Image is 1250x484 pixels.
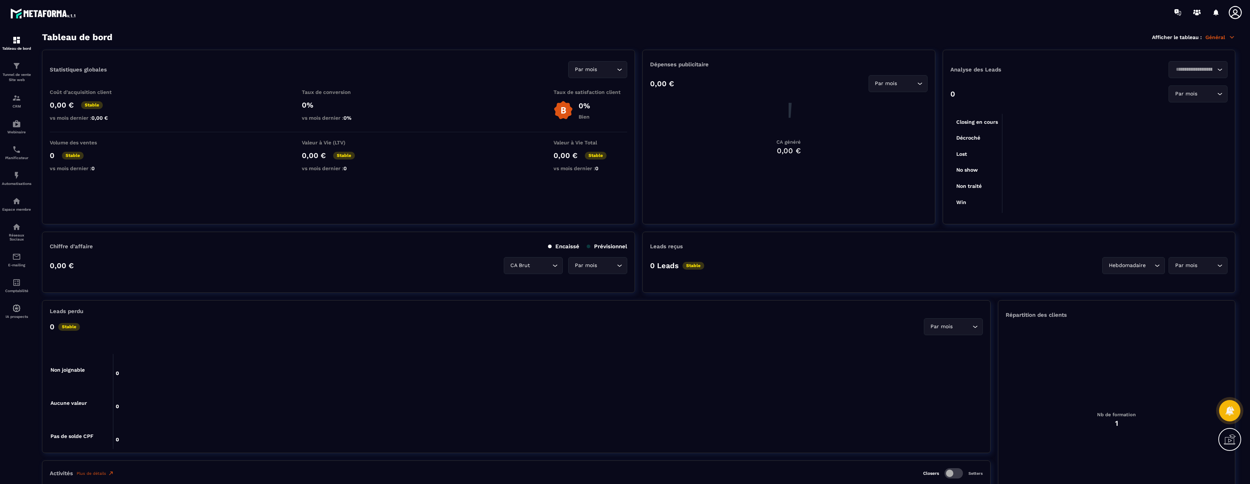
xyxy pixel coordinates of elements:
[650,243,683,250] p: Leads reçus
[10,7,77,20] img: logo
[62,152,84,159] p: Stable
[2,30,31,56] a: formationformationTableau de bord
[650,61,927,68] p: Dépenses publicitaire
[1169,61,1228,78] div: Search for option
[50,433,94,439] tspan: Pas de solde CPF
[2,315,31,319] p: IA prospects
[579,114,590,120] p: Bien
[923,471,939,476] p: Closers
[50,66,107,73] p: Statistiques globales
[1107,262,1147,270] span: Hebdomadaire
[12,94,21,102] img: formation
[873,80,899,88] span: Par mois
[50,151,55,160] p: 0
[954,323,971,331] input: Search for option
[2,289,31,293] p: Comptabilité
[302,165,376,171] p: vs mois dernier :
[682,262,704,270] p: Stable
[2,217,31,247] a: social-networksocial-networkRéseaux Sociaux
[2,46,31,50] p: Tableau de bord
[302,140,376,145] p: Valeur à Vie (LTV)
[2,182,31,186] p: Automatisations
[587,243,627,250] p: Prévisionnel
[2,114,31,140] a: automationsautomationsWebinaire
[12,252,21,261] img: email
[1205,34,1235,41] p: Général
[968,471,983,476] p: Setters
[929,323,954,331] span: Par mois
[12,171,21,180] img: automations
[302,151,326,160] p: 0,00 €
[2,191,31,217] a: automationsautomationsEspace membre
[573,66,598,74] span: Par mois
[579,101,590,110] p: 0%
[12,62,21,70] img: formation
[77,470,114,476] a: Plus de détails
[81,101,103,109] p: Stable
[1169,257,1228,274] div: Search for option
[554,140,627,145] p: Valeur à Vie Total
[42,32,112,42] h3: Tableau de bord
[1147,262,1153,270] input: Search for option
[333,152,355,159] p: Stable
[12,304,21,313] img: automations
[568,257,627,274] div: Search for option
[108,470,114,476] img: narrow-up-right-o.6b7c60e2.svg
[956,183,982,189] tspan: Non traité
[2,130,31,134] p: Webinaire
[1173,66,1215,74] input: Search for option
[50,140,123,145] p: Volume des ventes
[343,115,352,121] span: 0%
[956,151,967,157] tspan: Lost
[554,165,627,171] p: vs mois dernier :
[554,89,627,95] p: Taux de satisfaction client
[869,75,928,92] div: Search for option
[12,278,21,287] img: accountant
[91,165,95,171] span: 0
[950,90,955,98] p: 0
[2,165,31,191] a: automationsautomationsAutomatisations
[1169,85,1228,102] div: Search for option
[956,135,980,141] tspan: Décroché
[598,262,615,270] input: Search for option
[1173,262,1199,270] span: Par mois
[531,262,551,270] input: Search for option
[2,140,31,165] a: schedulerschedulerPlanificateur
[1199,262,1215,270] input: Search for option
[598,66,615,74] input: Search for option
[2,263,31,267] p: E-mailing
[650,79,674,88] p: 0,00 €
[504,257,563,274] div: Search for option
[1199,90,1215,98] input: Search for option
[50,101,74,109] p: 0,00 €
[302,89,376,95] p: Taux de conversion
[548,243,579,250] p: Encaissé
[50,89,123,95] p: Coût d'acquisition client
[50,367,85,373] tspan: Non joignable
[509,262,531,270] span: CA Brut
[50,308,83,315] p: Leads perdu
[50,400,87,406] tspan: Aucune valeur
[2,156,31,160] p: Planificateur
[58,323,80,331] p: Stable
[2,247,31,273] a: emailemailE-mailing
[1152,34,1202,40] p: Afficher le tableau :
[650,261,679,270] p: 0 Leads
[50,470,73,477] p: Activités
[956,167,978,173] tspan: No show
[956,119,998,125] tspan: Closing en cours
[1173,90,1199,98] span: Par mois
[1006,312,1228,318] p: Répartition des clients
[554,151,577,160] p: 0,00 €
[2,207,31,211] p: Espace membre
[924,318,983,335] div: Search for option
[2,273,31,298] a: accountantaccountantComptabilité
[2,88,31,114] a: formationformationCRM
[12,145,21,154] img: scheduler
[950,66,1089,73] p: Analyse des Leads
[573,262,598,270] span: Par mois
[595,165,598,171] span: 0
[2,104,31,108] p: CRM
[2,56,31,88] a: formationformationTunnel de vente Site web
[91,115,108,121] span: 0,00 €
